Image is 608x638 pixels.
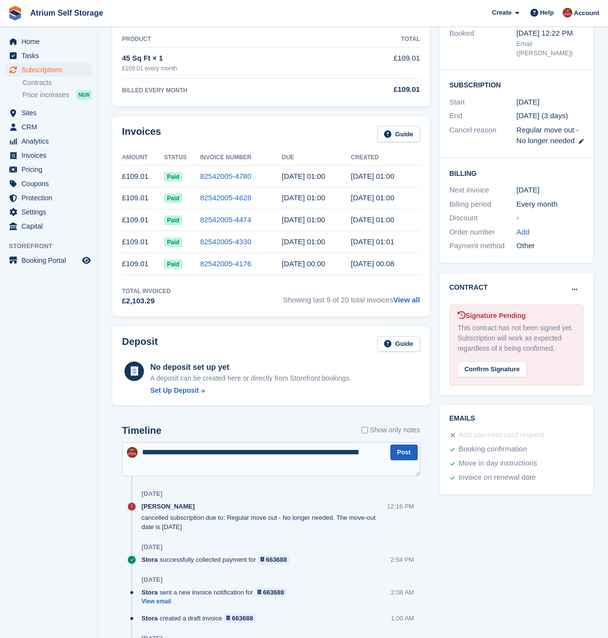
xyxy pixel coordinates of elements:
[5,191,92,205] a: menu
[351,193,394,202] time: 2025-06-29 00:00:38 UTC
[22,89,92,100] a: Price increases NEW
[282,237,325,246] time: 2025-04-30 00:00:00 UTC
[122,231,164,253] td: £109.01
[5,254,92,267] a: menu
[459,472,536,484] div: Invoice on renewal date
[449,110,517,122] div: End
[377,336,420,352] a: Guide
[334,47,420,78] td: £109.01
[516,240,584,252] div: Other
[21,35,80,48] span: Home
[458,359,527,367] a: Confirm Signature
[122,150,164,166] th: Amount
[351,259,394,268] time: 2025-03-29 00:08:07 UTC
[282,193,325,202] time: 2025-06-30 00:00:00 UTC
[449,28,517,58] div: Booked
[449,199,517,210] div: Billing period
[283,287,420,307] span: Showing last 5 of 20 total invoices
[449,168,584,178] h2: Billing
[5,120,92,134] a: menu
[387,502,414,511] div: 12:16 PM
[142,502,387,532] div: cancelled subscription due to: Regular move out - No longer needed. The move-out date is [DATE]
[449,213,517,224] div: Discount
[76,90,92,100] div: NEW
[21,254,80,267] span: Booking Portal
[458,323,575,354] div: This contract has not been signed yet. Subscription will work as expected regardless of it being ...
[142,614,158,623] span: Stora
[351,150,420,166] th: Created
[150,385,199,396] div: Set Up Deposit
[21,149,80,162] span: Invoices
[459,429,545,441] div: Add payment card request
[351,237,394,246] time: 2025-04-29 00:01:11 UTC
[122,187,164,209] td: £109.01
[362,425,368,435] input: Show only notes
[449,240,517,252] div: Payment method
[5,49,92,63] a: menu
[266,555,287,564] div: 663688
[122,64,334,73] div: £109.01 every month
[8,6,22,21] img: stora-icon-8386f47178a22dfd0bd8f6a31ec36ba5ce8667c1dd55bd0f319d3a0aa187defe.svg
[449,415,584,423] h2: Emails
[5,219,92,233] a: menu
[516,39,584,58] div: Email ([PERSON_NAME])
[516,28,584,39] div: [DATE] 12:22 PM
[142,555,294,564] div: successfully collected payment for
[150,362,351,373] div: No deposit set up yet
[459,444,527,455] div: Booking confirmation
[142,588,158,597] span: Stora
[200,215,251,224] a: 82542005-4474
[150,373,351,383] p: A deposit can be created here or directly from Storefront bookings.
[122,296,171,307] div: £2,103.29
[5,63,92,77] a: menu
[21,134,80,148] span: Analytics
[5,35,92,48] a: menu
[164,172,182,182] span: Paid
[142,555,158,564] span: Stora
[122,287,171,296] div: Total Invoiced
[377,126,420,142] a: Guide
[200,150,282,166] th: Invoice Number
[393,296,420,304] a: View all
[282,215,325,224] time: 2025-05-30 00:00:00 UTC
[516,199,584,210] div: Every month
[492,8,511,18] span: Create
[122,253,164,275] td: £109.01
[351,215,394,224] time: 2025-05-29 00:00:42 UTC
[516,213,584,224] div: -
[334,84,420,95] div: £109.01
[122,53,334,64] div: 45 Sq Ft × 1
[263,588,284,597] div: 663688
[574,8,599,18] span: Account
[142,502,195,511] span: [PERSON_NAME]
[449,125,517,147] div: Cancel reason
[224,614,256,623] a: 663688
[26,5,107,21] a: Atrium Self Storage
[164,237,182,247] span: Paid
[81,255,92,266] a: Preview store
[22,90,69,100] span: Price increases
[122,336,158,352] h2: Deposit
[21,205,80,219] span: Settings
[449,227,517,238] div: Order number
[164,193,182,203] span: Paid
[21,177,80,191] span: Coupons
[142,597,291,606] a: View email
[200,259,251,268] a: 82542005-4176
[122,126,161,142] h2: Invoices
[391,588,414,597] div: 2:08 AM
[449,185,517,196] div: Next invoice
[200,172,251,180] a: 82542005-4780
[164,150,200,166] th: Status
[142,576,162,584] div: [DATE]
[122,86,334,95] div: BILLED EVERY MONTH
[21,106,80,120] span: Sites
[351,172,394,180] time: 2025-07-29 00:00:58 UTC
[5,149,92,162] a: menu
[122,166,164,188] td: £109.01
[282,150,351,166] th: Due
[458,362,527,378] div: Confirm Signature
[5,177,92,191] a: menu
[458,311,575,321] div: Signature Pending
[5,106,92,120] a: menu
